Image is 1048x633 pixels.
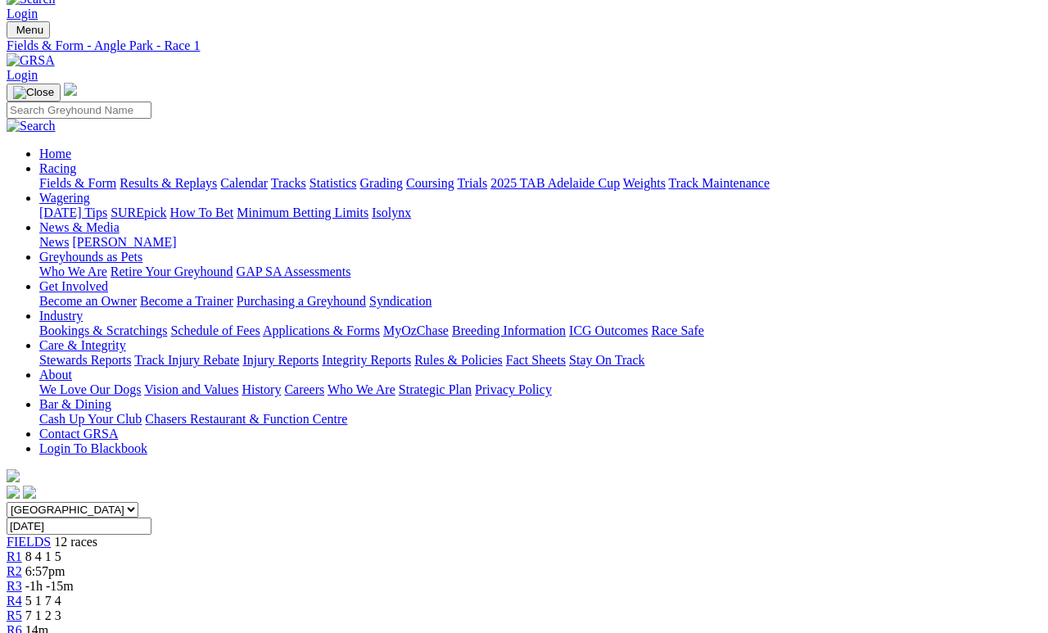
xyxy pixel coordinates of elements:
a: Wagering [39,191,90,205]
a: Retire Your Greyhound [111,265,233,278]
a: Syndication [369,294,431,308]
a: Become an Owner [39,294,137,308]
a: [DATE] Tips [39,206,107,219]
button: Toggle navigation [7,21,50,38]
a: Track Injury Rebate [134,353,239,367]
a: R2 [7,564,22,578]
a: R5 [7,608,22,622]
a: News & Media [39,220,120,234]
a: Fact Sheets [506,353,566,367]
a: Racing [39,161,76,175]
img: logo-grsa-white.png [7,469,20,482]
a: How To Bet [170,206,234,219]
a: Cash Up Your Club [39,412,142,426]
a: Who We Are [327,382,395,396]
a: Calendar [220,176,268,190]
a: Injury Reports [242,353,318,367]
a: Stay On Track [569,353,644,367]
div: About [39,382,1041,397]
a: We Love Our Dogs [39,382,141,396]
div: Greyhounds as Pets [39,265,1041,279]
a: Results & Replays [120,176,217,190]
a: Rules & Policies [414,353,503,367]
span: 7 1 2 3 [25,608,61,622]
a: Minimum Betting Limits [237,206,368,219]
a: Schedule of Fees [170,323,260,337]
input: Search [7,102,151,119]
a: MyOzChase [383,323,449,337]
span: -1h -15m [25,579,74,593]
a: Get Involved [39,279,108,293]
a: Industry [39,309,83,323]
div: Wagering [39,206,1041,220]
a: R1 [7,549,22,563]
a: Stewards Reports [39,353,131,367]
img: Close [13,86,54,99]
a: Race Safe [651,323,703,337]
a: Breeding Information [452,323,566,337]
div: Racing [39,176,1041,191]
a: Purchasing a Greyhound [237,294,366,308]
div: Industry [39,323,1041,338]
img: GRSA [7,53,55,68]
a: Login [7,7,38,20]
a: [PERSON_NAME] [72,235,176,249]
a: Bar & Dining [39,397,111,411]
a: Fields & Form - Angle Park - Race 1 [7,38,1041,53]
a: Track Maintenance [669,176,770,190]
a: Become a Trainer [140,294,233,308]
span: 12 races [54,535,97,549]
a: Trials [457,176,487,190]
a: Home [39,147,71,161]
a: Weights [623,176,666,190]
a: Grading [360,176,403,190]
div: Care & Integrity [39,353,1041,368]
div: News & Media [39,235,1041,250]
span: 8 4 1 5 [25,549,61,563]
input: Select date [7,518,151,535]
img: twitter.svg [23,486,36,499]
a: Who We Are [39,265,107,278]
a: Care & Integrity [39,338,126,352]
div: Get Involved [39,294,1041,309]
a: Chasers Restaurant & Function Centre [145,412,347,426]
a: ICG Outcomes [569,323,648,337]
a: Statistics [309,176,357,190]
span: 5 1 7 4 [25,594,61,608]
div: Bar & Dining [39,412,1041,427]
a: Isolynx [372,206,411,219]
a: Greyhounds as Pets [39,250,142,264]
a: Contact GRSA [39,427,118,441]
a: History [242,382,281,396]
a: GAP SA Assessments [237,265,351,278]
a: News [39,235,69,249]
a: Bookings & Scratchings [39,323,167,337]
img: logo-grsa-white.png [64,83,77,96]
img: facebook.svg [7,486,20,499]
a: R4 [7,594,22,608]
a: R3 [7,579,22,593]
a: FIELDS [7,535,51,549]
button: Toggle navigation [7,84,61,102]
span: 6:57pm [25,564,65,578]
a: Fields & Form [39,176,116,190]
a: Careers [284,382,324,396]
a: Vision and Values [144,382,238,396]
a: About [39,368,72,382]
a: Login [7,68,38,82]
a: Login To Blackbook [39,441,147,455]
a: Integrity Reports [322,353,411,367]
a: Applications & Forms [263,323,380,337]
a: Coursing [406,176,454,190]
span: Menu [16,24,43,36]
a: 2025 TAB Adelaide Cup [490,176,620,190]
a: Tracks [271,176,306,190]
img: Search [7,119,56,133]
